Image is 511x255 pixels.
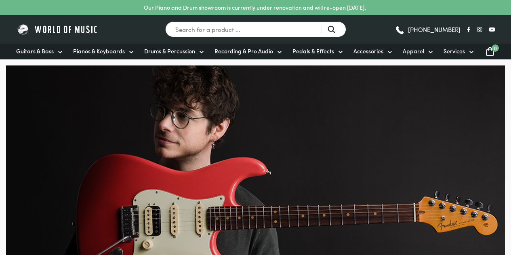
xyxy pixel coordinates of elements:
input: Search for a product ... [165,21,346,37]
span: Accessories [353,47,383,55]
img: World of Music [16,23,99,36]
p: Our Piano and Drum showroom is currently under renovation and will re-open [DATE]. [144,3,366,12]
iframe: Chat with our support team [394,166,511,255]
span: Services [444,47,465,55]
span: Guitars & Bass [16,47,54,55]
span: Pedals & Effects [292,47,334,55]
a: [PHONE_NUMBER] [395,23,461,36]
span: [PHONE_NUMBER] [408,26,461,32]
span: Apparel [403,47,424,55]
span: Recording & Pro Audio [214,47,273,55]
span: Drums & Percussion [144,47,195,55]
span: 0 [492,44,499,52]
span: Pianos & Keyboards [73,47,125,55]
